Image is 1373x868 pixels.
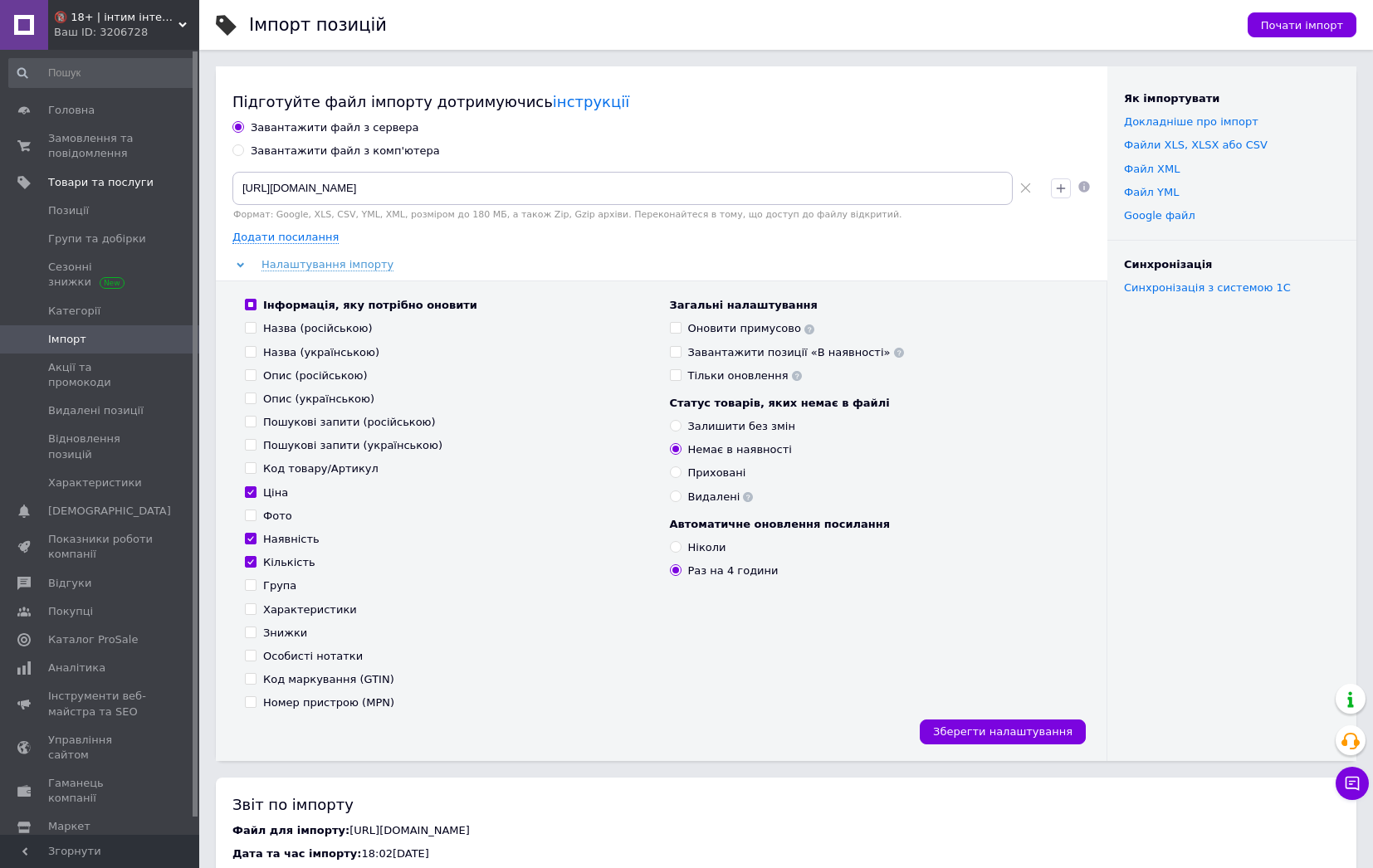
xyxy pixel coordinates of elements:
span: Показники роботи компанії [48,532,154,562]
span: Позиції [48,203,89,218]
div: Статус товарів, яких немає в файлі [670,396,1078,411]
div: Залишити без змін [688,419,795,434]
div: Тільки оновлення [688,368,802,383]
button: Чат з покупцем [1336,767,1369,800]
div: Завантажити позиції «В наявності» [688,345,904,360]
div: Код товару/Артикул [263,461,379,476]
div: Ваш ID: 3206728 [54,25,199,40]
div: Характеристики [263,602,357,617]
span: Відновлення позицій [48,432,154,461]
div: Видалені [688,490,754,505]
span: [DEMOGRAPHIC_DATA] [48,504,171,519]
div: Назва (російською) [263,321,373,336]
span: Покупці [48,604,93,619]
span: Зберегти налаштування [933,725,1073,738]
div: Звіт по імпорту [232,794,1340,815]
div: Опис (російською) [263,368,368,383]
div: Завантажити файл з сервера [251,120,419,135]
div: Опис (українською) [263,392,374,407]
button: Почати імпорт [1248,12,1356,37]
div: Наявність [263,532,320,547]
div: Пошукові запити (українською) [263,438,442,453]
span: Додати посилання [232,231,339,244]
div: Синхронізація [1124,257,1340,272]
span: Групи та добірки [48,232,146,246]
a: Файл YML [1124,186,1179,198]
span: Інструменти веб-майстра та SEO [48,689,154,719]
span: Акції та промокоди [48,360,154,390]
div: Автоматичне оновлення посилання [670,517,1078,532]
div: Формат: Google, XLS, CSV, YML, XML, розміром до 180 МБ, а також Zip, Gzip архіви. Переконайтеся в... [232,209,1038,220]
a: Докладніше про імпорт [1124,115,1258,128]
a: інструкції [553,93,629,110]
div: Код маркування (GTIN) [263,672,394,687]
div: Приховані [688,466,746,480]
span: Файл для імпорту: [232,824,349,836]
div: Фото [263,509,292,524]
button: Зберегти налаштування [920,719,1086,744]
span: Каталог ProSale [48,632,138,647]
span: Управління сайтом [48,733,154,763]
div: Назва (українською) [263,345,379,360]
input: Пошук [8,58,196,88]
span: Імпорт [48,332,86,347]
a: Файли ХLS, XLSX або CSV [1124,139,1268,151]
a: Google файл [1124,209,1195,222]
span: Гаманець компанії [48,776,154,806]
div: Пошукові запити (російською) [263,415,436,430]
div: Раз на 4 години [688,563,779,578]
input: Вкажіть посилання [232,172,1013,205]
span: Маркет [48,819,90,834]
span: Налаштування імпорту [261,258,393,271]
span: Характеристики [48,475,142,490]
div: Підготуйте файл імпорту дотримуючись [232,91,1091,112]
div: Група [263,578,296,593]
span: Замовлення та повідомлення [48,131,154,161]
div: Інформація, яку потрібно оновити [263,298,477,313]
span: Дата та час імпорту: [232,847,361,860]
span: Категорії [48,304,100,319]
span: Головна [48,103,95,118]
span: [URL][DOMAIN_NAME] [349,824,470,836]
div: Оновити примусово [688,321,815,336]
a: Файл XML [1124,163,1180,175]
div: Завантажити файл з комп'ютера [251,144,440,158]
div: Ціна [263,485,288,500]
div: Знижки [263,626,307,641]
span: 🔞 18+ | інтим інтернет-магазин 🍓 [54,10,178,25]
a: Синхронізація з системою 1С [1124,281,1291,294]
span: Почати імпорт [1261,19,1343,32]
span: Видалені позиції [48,403,144,418]
div: Особисті нотатки [263,649,363,664]
h1: Імпорт позицій [249,15,387,35]
span: Відгуки [48,576,91,591]
div: Ніколи [688,540,726,555]
span: Товари та послуги [48,175,154,190]
div: Немає в наявності [688,442,792,457]
div: Як імпортувати [1124,91,1340,106]
div: Кількість [263,555,315,570]
div: Загальні налаштування [670,298,1078,313]
span: Аналітика [48,661,105,675]
span: 18:02[DATE] [361,847,428,860]
span: Сезонні знижки [48,260,154,290]
div: Номер пристрою (MPN) [263,695,394,710]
